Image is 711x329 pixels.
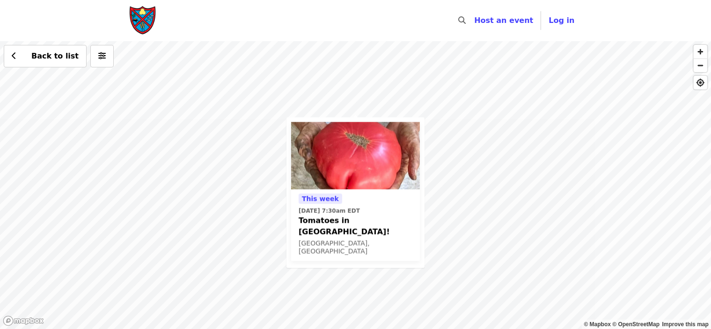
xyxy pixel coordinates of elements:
button: Zoom In [694,45,707,58]
button: Zoom Out [694,58,707,72]
button: Log in [541,11,582,30]
button: More filters (0 selected) [90,45,114,67]
a: Mapbox logo [3,315,44,326]
a: Mapbox [584,321,611,328]
span: Tomatoes in [GEOGRAPHIC_DATA]! [299,215,412,238]
span: Log in [549,16,574,25]
i: chevron-left icon [12,51,16,60]
span: This week [302,195,339,203]
img: Tomatoes in China Grove! organized by Society of St. Andrew [291,122,420,190]
time: [DATE] 7:30am EDT [299,207,360,215]
i: sliders-h icon [98,51,106,60]
button: Find My Location [694,76,707,89]
a: Map feedback [662,321,709,328]
span: Back to list [31,51,79,60]
a: Host an event [474,16,533,25]
img: Society of St. Andrew - Home [129,6,157,36]
i: search icon [458,16,466,25]
a: OpenStreetMap [612,321,660,328]
input: Search [471,9,479,32]
div: [GEOGRAPHIC_DATA], [GEOGRAPHIC_DATA] [299,240,412,256]
a: See details for "Tomatoes in China Grove!" [291,122,420,261]
button: Back to list [4,45,87,67]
